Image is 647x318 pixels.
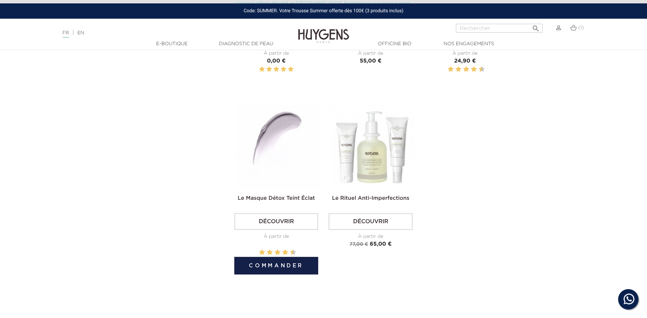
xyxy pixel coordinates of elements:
[212,40,280,48] a: Diagnostic de peau
[423,50,507,57] div: À partir de
[266,65,272,74] label: 2
[470,65,471,74] label: 7
[464,65,468,74] label: 6
[63,31,69,38] a: FR
[273,248,274,257] label: 5
[456,24,543,33] input: Rechercher
[457,65,460,74] label: 4
[234,233,318,240] div: À partir de
[361,40,429,48] a: Officine Bio
[332,196,409,201] a: Le Rituel Anti-Imperfections
[281,65,286,74] label: 4
[454,65,455,74] label: 3
[328,50,412,57] div: À partir de
[446,65,447,74] label: 1
[77,31,84,35] a: EN
[328,233,412,240] div: À partir de
[234,257,318,275] button: Commander
[570,25,584,31] a: (1)
[268,248,272,257] label: 4
[281,248,282,257] label: 7
[276,248,279,257] label: 6
[258,248,259,257] label: 1
[274,65,279,74] label: 3
[532,22,540,31] i: 
[234,213,318,230] a: Découvrir
[291,248,295,257] label: 10
[289,248,290,257] label: 9
[138,40,206,48] a: E-Boutique
[234,50,318,57] div: À partir de
[472,65,476,74] label: 8
[454,58,476,64] span: 24,90 €
[449,65,453,74] label: 2
[480,65,483,74] label: 10
[330,105,414,189] img: Le Trio Anti-Imperfections
[360,58,381,64] span: 55,00 €
[350,242,368,247] span: 77,00 €
[578,25,584,30] span: (1)
[530,22,542,31] button: 
[59,29,265,37] div: |
[477,65,478,74] label: 9
[462,65,463,74] label: 5
[266,248,267,257] label: 3
[284,248,287,257] label: 8
[260,248,264,257] label: 2
[435,40,503,48] a: Nos engagements
[267,58,286,64] span: 0,00 €
[288,65,293,74] label: 5
[298,18,349,44] img: Huygens
[328,213,412,230] a: Découvrir
[238,196,315,201] a: Le Masque Détox Teint Éclat
[370,242,392,247] span: 65,00 €
[259,65,265,74] label: 1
